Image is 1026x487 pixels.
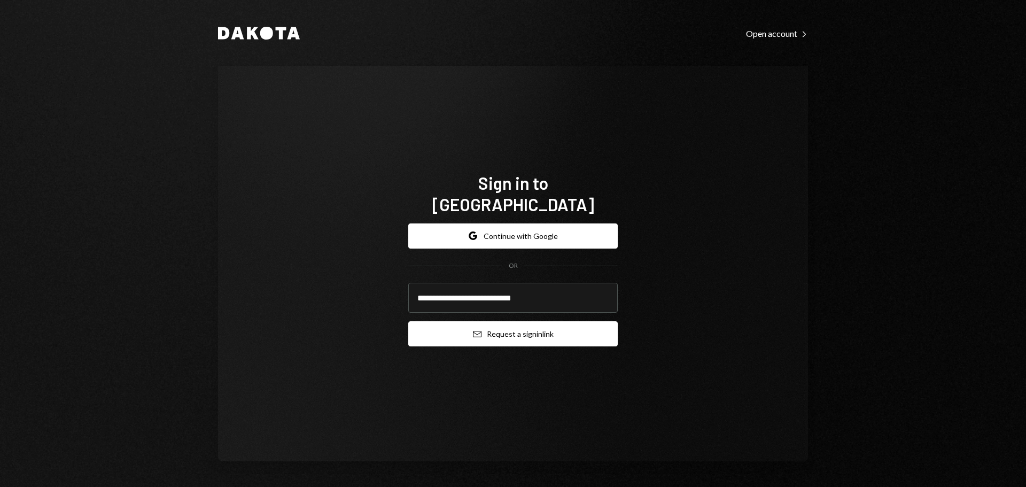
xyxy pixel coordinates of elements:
[746,27,808,39] a: Open account
[408,321,618,346] button: Request a signinlink
[746,28,808,39] div: Open account
[408,223,618,249] button: Continue with Google
[509,261,518,270] div: OR
[408,172,618,215] h1: Sign in to [GEOGRAPHIC_DATA]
